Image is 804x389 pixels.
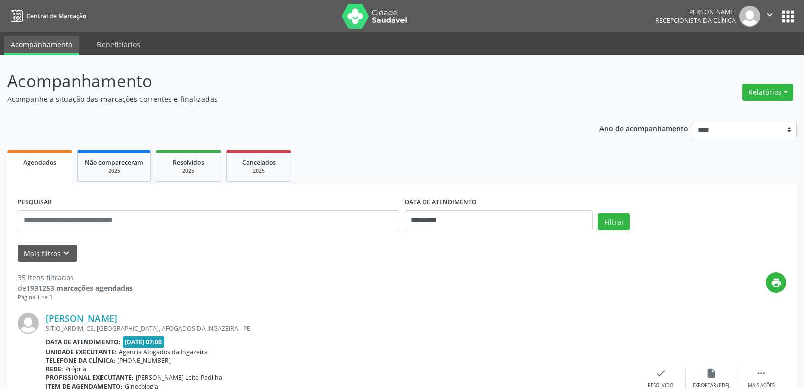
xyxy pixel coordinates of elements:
[26,12,86,20] span: Central de Marcação
[119,348,208,356] span: Agencia Afogados da Ingazeira
[234,167,284,175] div: 2025
[46,338,121,346] b: Data de atendimento:
[779,8,797,25] button: apps
[117,356,171,365] span: [PHONE_NUMBER]
[18,245,77,262] button: Mais filtroskeyboard_arrow_down
[46,324,636,333] div: SITIO JARDIM, CS, [GEOGRAPHIC_DATA], AFOGADOS DA INGAZEIRA - PE
[706,368,717,379] i: insert_drive_file
[65,365,86,373] span: Própria
[163,167,214,175] div: 2025
[85,167,143,175] div: 2025
[764,9,775,20] i: 
[61,248,72,259] i: keyboard_arrow_down
[46,365,63,373] b: Rede:
[173,158,204,167] span: Resolvidos
[655,8,736,16] div: [PERSON_NAME]
[90,36,147,53] a: Beneficiários
[655,16,736,25] span: Recepcionista da clínica
[742,84,793,101] button: Relatórios
[242,158,276,167] span: Cancelados
[598,213,630,230] button: Filtrar
[7,68,560,94] p: Acompanhamento
[655,368,666,379] i: check
[18,195,52,210] label: PESQUISAR
[739,6,760,27] img: img
[46,373,134,382] b: Profissional executante:
[771,277,782,288] i: print
[46,356,115,365] b: Telefone da clínica:
[599,122,688,134] p: Ano de acompanhamento
[123,336,165,348] span: [DATE] 07:00
[46,348,117,356] b: Unidade executante:
[18,283,133,293] div: de
[136,373,222,382] span: [PERSON_NAME] Leite Padilha
[23,158,56,167] span: Agendados
[26,283,133,293] strong: 1931253 marcações agendadas
[7,8,86,24] a: Central de Marcação
[7,94,560,104] p: Acompanhe a situação das marcações correntes e finalizadas
[4,36,79,55] a: Acompanhamento
[46,313,117,324] a: [PERSON_NAME]
[756,368,767,379] i: 
[760,6,779,27] button: 
[18,293,133,302] div: Página 1 de 3
[405,195,477,210] label: DATA DE ATENDIMENTO
[85,158,143,167] span: Não compareceram
[18,313,39,334] img: img
[18,272,133,283] div: 35 itens filtrados
[766,272,786,293] button: print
